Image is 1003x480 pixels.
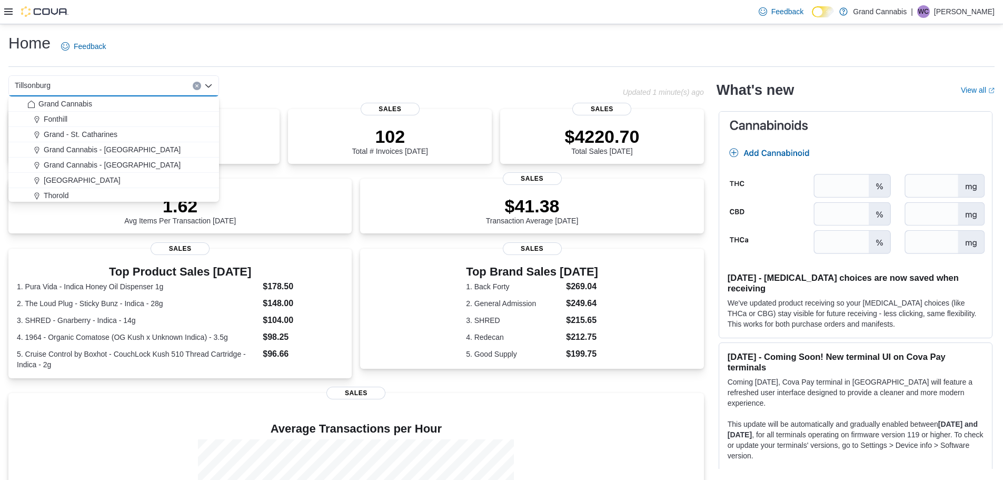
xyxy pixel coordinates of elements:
p: This update will be automatically and gradually enabled between , for all terminals operating on ... [728,419,984,461]
dd: $98.25 [263,331,343,344]
h2: What's new [717,82,794,99]
dt: 3. SHRED [466,315,562,326]
div: Choose from the following options [8,96,219,219]
span: Grand - St. Catharines [44,129,117,140]
p: We've updated product receiving so your [MEDICAL_DATA] choices (like THCa or CBG) stay visible fo... [728,298,984,329]
a: View allExternal link [961,86,995,94]
span: Fonthill [44,114,67,124]
span: Grand Cannabis [38,99,92,109]
dt: 2. General Admission [466,298,562,309]
span: Sales [503,172,562,185]
button: Fonthill [8,112,219,127]
span: [GEOGRAPHIC_DATA] [44,175,121,185]
dt: 4. Redecan [466,332,562,342]
strong: [DATE] and [DATE] [728,420,978,439]
a: Feedback [754,1,808,22]
dd: $249.64 [566,297,598,310]
dt: 4. 1964 - Organic Comatose (OG Kush x Unknown Indica) - 3.5g [17,332,259,342]
span: Sales [503,242,562,255]
img: Cova [21,6,68,17]
button: Grand Cannabis - [GEOGRAPHIC_DATA] [8,158,219,173]
dd: $199.75 [566,348,598,360]
button: [GEOGRAPHIC_DATA] [8,173,219,188]
p: 1.62 [124,195,236,217]
input: Dark Mode [812,6,834,17]
p: 102 [352,126,428,147]
button: Grand Cannabis [8,96,219,112]
span: Sales [326,387,385,399]
dd: $104.00 [263,314,343,327]
span: Tillsonburg [15,79,51,92]
h3: Top Product Sales [DATE] [17,266,343,278]
button: Thorold [8,188,219,203]
p: Grand Cannabis [853,5,907,18]
dd: $96.66 [263,348,343,360]
dt: 5. Good Supply [466,349,562,359]
dt: 1. Back Forty [466,281,562,292]
dt: 5. Cruise Control by Boxhot - CouchLock Kush 510 Thread Cartridge - Indica - 2g [17,349,259,370]
p: $4220.70 [564,126,639,147]
h3: [DATE] - Coming Soon! New terminal UI on Cova Pay terminals [728,351,984,373]
span: Sales [361,103,420,115]
span: Feedback [771,6,803,17]
svg: External link [988,87,995,94]
span: Grand Cannabis - [GEOGRAPHIC_DATA] [44,160,181,170]
span: Sales [572,103,631,115]
p: $41.38 [486,195,579,217]
span: Thorold [44,190,68,201]
div: Total # Invoices [DATE] [352,126,428,155]
span: Grand Cannabis - [GEOGRAPHIC_DATA] [44,144,181,155]
dd: $215.65 [566,314,598,327]
a: Feedback [57,36,110,57]
div: Total Sales [DATE] [564,126,639,155]
dt: 2. The Loud Plug - Sticky Bunz - Indica - 28g [17,298,259,309]
dt: 3. SHRED - Gnarberry - Indica - 14g [17,315,259,326]
span: WC [918,5,929,18]
button: Clear input [193,82,201,90]
button: Close list of options [204,82,213,90]
p: | [911,5,913,18]
span: Sales [151,242,210,255]
p: [PERSON_NAME] [934,5,995,18]
h1: Home [8,33,51,54]
p: Coming [DATE], Cova Pay terminal in [GEOGRAPHIC_DATA] will feature a refreshed user interface des... [728,377,984,408]
dd: $269.04 [566,280,598,293]
button: Grand Cannabis - [GEOGRAPHIC_DATA] [8,142,219,158]
dd: $148.00 [263,297,343,310]
div: Transaction Average [DATE] [486,195,579,225]
div: Wilda Carrier [917,5,930,18]
dd: $178.50 [263,280,343,293]
span: Feedback [74,41,106,52]
h3: [DATE] - [MEDICAL_DATA] choices are now saved when receiving [728,272,984,293]
h4: Average Transactions per Hour [17,423,696,435]
dt: 1. Pura Vida - Indica Honey Oil Dispenser 1g [17,281,259,292]
button: Grand - St. Catharines [8,127,219,142]
h3: Top Brand Sales [DATE] [466,266,598,278]
div: Avg Items Per Transaction [DATE] [124,195,236,225]
dd: $212.75 [566,331,598,344]
p: Updated 1 minute(s) ago [623,88,704,96]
